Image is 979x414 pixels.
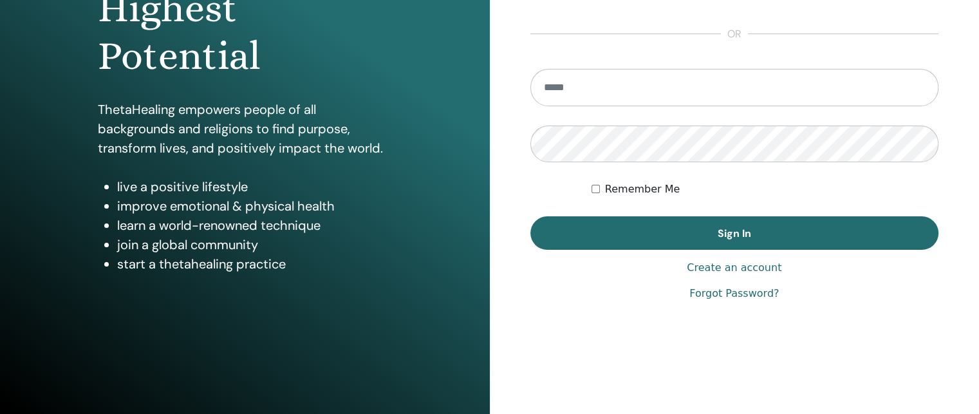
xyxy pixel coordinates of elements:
div: Keep me authenticated indefinitely or until I manually logout [592,182,938,197]
label: Remember Me [605,182,680,197]
span: or [721,26,748,42]
li: start a thetahealing practice [117,254,392,274]
a: Create an account [687,260,781,276]
li: live a positive lifestyle [117,177,392,196]
li: improve emotional & physical health [117,196,392,216]
p: ThetaHealing empowers people of all backgrounds and religions to find purpose, transform lives, a... [98,100,392,158]
button: Sign In [530,216,939,250]
a: Forgot Password? [689,286,779,301]
span: Sign In [718,227,751,240]
li: join a global community [117,235,392,254]
li: learn a world-renowned technique [117,216,392,235]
